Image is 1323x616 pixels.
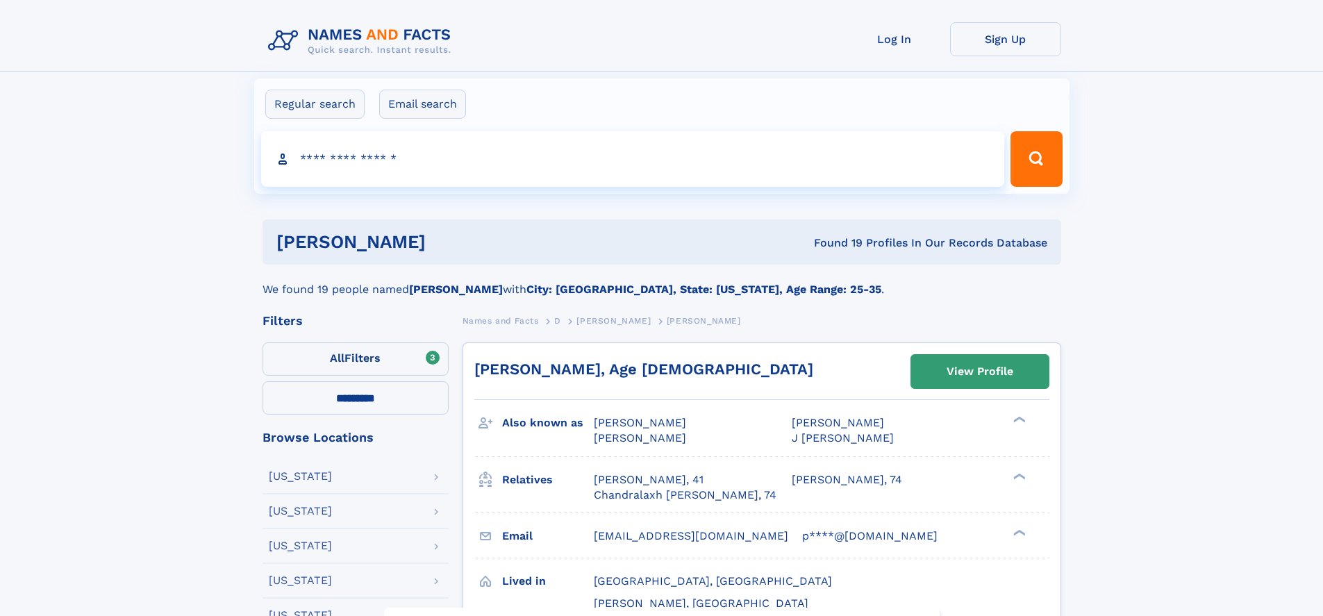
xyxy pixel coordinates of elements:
[474,360,813,378] a: [PERSON_NAME], Age [DEMOGRAPHIC_DATA]
[263,315,449,327] div: Filters
[265,90,365,119] label: Regular search
[792,431,894,444] span: J [PERSON_NAME]
[594,472,704,488] a: [PERSON_NAME], 41
[950,22,1061,56] a: Sign Up
[502,411,594,435] h3: Also known as
[911,355,1049,388] a: View Profile
[526,283,881,296] b: City: [GEOGRAPHIC_DATA], State: [US_STATE], Age Range: 25-35
[1010,131,1062,187] button: Search Button
[1010,528,1026,537] div: ❯
[502,569,594,593] h3: Lived in
[269,575,332,586] div: [US_STATE]
[502,468,594,492] h3: Relatives
[619,235,1047,251] div: Found 19 Profiles In Our Records Database
[330,351,344,365] span: All
[594,431,686,444] span: [PERSON_NAME]
[502,524,594,548] h3: Email
[269,540,332,551] div: [US_STATE]
[947,356,1013,388] div: View Profile
[1010,472,1026,481] div: ❯
[269,506,332,517] div: [US_STATE]
[409,283,503,296] b: [PERSON_NAME]
[554,312,561,329] a: D
[554,316,561,326] span: D
[263,431,449,444] div: Browse Locations
[269,471,332,482] div: [US_STATE]
[667,316,741,326] span: [PERSON_NAME]
[261,131,1005,187] input: search input
[463,312,539,329] a: Names and Facts
[792,472,902,488] a: [PERSON_NAME], 74
[576,316,651,326] span: [PERSON_NAME]
[839,22,950,56] a: Log In
[594,529,788,542] span: [EMAIL_ADDRESS][DOMAIN_NAME]
[379,90,466,119] label: Email search
[276,233,620,251] h1: [PERSON_NAME]
[263,342,449,376] label: Filters
[1010,415,1026,424] div: ❯
[594,488,776,503] a: Chandralaxh [PERSON_NAME], 74
[594,597,808,610] span: [PERSON_NAME], [GEOGRAPHIC_DATA]
[263,265,1061,298] div: We found 19 people named with .
[576,312,651,329] a: [PERSON_NAME]
[792,416,884,429] span: [PERSON_NAME]
[594,574,832,588] span: [GEOGRAPHIC_DATA], [GEOGRAPHIC_DATA]
[594,416,686,429] span: [PERSON_NAME]
[263,22,463,60] img: Logo Names and Facts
